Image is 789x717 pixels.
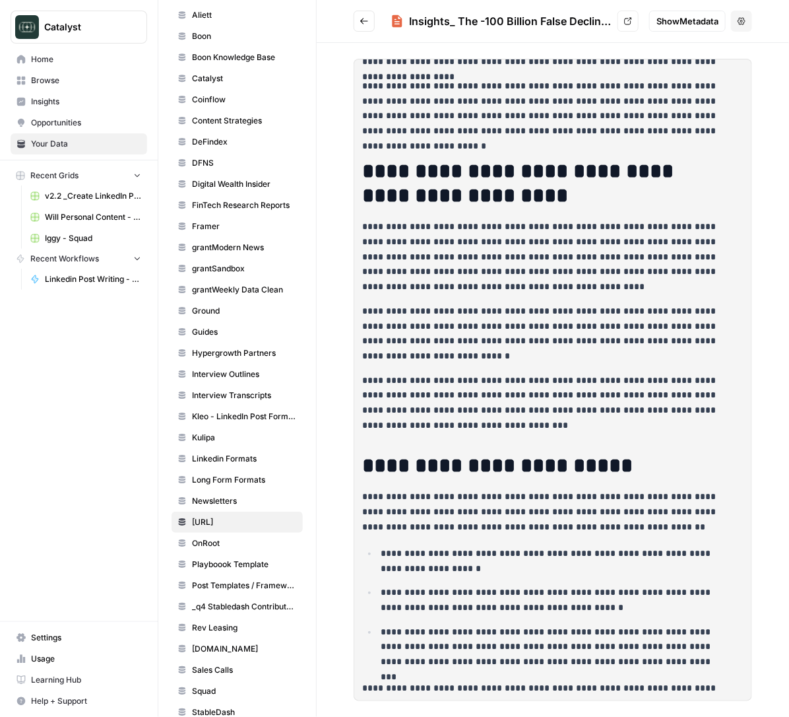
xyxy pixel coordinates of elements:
a: Boon [172,26,303,47]
a: Usage [11,648,147,669]
span: Insights [31,96,141,108]
a: Kleo - LinkedIn Post Formats [172,406,303,427]
span: Content Strategies [192,115,297,127]
span: Long Form Formats [192,474,297,486]
span: Rev Leasing [192,622,297,634]
span: v2.2 _Create LinkedIn Posts from Template - powersteps Grid [45,190,141,202]
a: Newsletters [172,491,303,512]
a: Rev Leasing [172,617,303,638]
span: Recent Grids [30,170,79,182]
a: Hypergrowth Partners [172,343,303,364]
a: [DOMAIN_NAME] [172,638,303,660]
a: Browse [11,70,147,91]
a: Long Form Formats [172,469,303,491]
a: Framer [172,216,303,237]
span: Home [31,53,141,65]
span: Interview Transcripts [192,390,297,401]
span: grantSandbox [192,263,297,275]
span: Newsletters [192,495,297,507]
span: Framer [192,221,297,232]
span: FinTech Research Reports [192,199,297,211]
span: Boon Knowledge Base [192,51,297,63]
span: Help + Support [31,695,141,707]
span: Squad [192,685,297,697]
span: [URL] [192,516,297,528]
span: Catalyst [44,20,124,34]
div: Insights_ The -100 Billion False Decline Problem Nobody's Talking About.txt [409,13,612,29]
a: grantSandbox [172,258,303,279]
button: Workspace: Catalyst [11,11,147,44]
span: grantWeekly Data Clean [192,284,297,296]
a: _q4 Stabledash Contributors [172,596,303,617]
span: grantModern News [192,242,297,254]
a: Opportunities [11,112,147,133]
span: Browse [31,75,141,86]
a: DeFindex [172,131,303,153]
a: FinTech Research Reports [172,195,303,216]
span: Will Personal Content - [DATE] [45,211,141,223]
a: [URL] [172,512,303,533]
span: Hypergrowth Partners [192,347,297,359]
a: Learning Hub [11,669,147,691]
span: OnRoot [192,537,297,549]
span: DFNS [192,157,297,169]
span: Learning Hub [31,674,141,686]
a: Iggy - Squad [24,228,147,249]
button: ShowMetadata [649,11,726,32]
a: DFNS [172,153,303,174]
a: Ground [172,300,303,322]
span: Interview Outlines [192,368,297,380]
a: Guides [172,322,303,343]
a: Kulipa [172,427,303,448]
span: [DOMAIN_NAME] [192,643,297,655]
span: Settings [31,632,141,644]
span: Guides [192,326,297,338]
a: Interview Transcripts [172,385,303,406]
span: Aliett [192,9,297,21]
img: Catalyst Logo [15,15,39,39]
a: Catalyst [172,68,303,89]
a: Home [11,49,147,70]
button: Help + Support [11,691,147,712]
a: Linkedin Post Writing - [DATE] [24,269,147,290]
a: Sales Calls [172,660,303,681]
a: Aliett [172,5,303,26]
button: Go back [354,11,375,32]
span: Linkedin Post Writing - [DATE] [45,273,141,285]
span: Recent Workflows [30,253,99,265]
a: Coinflow [172,89,303,110]
a: Post Templates / Framework [172,575,303,596]
a: grantModern News [172,237,303,258]
span: DeFindex [192,136,297,148]
span: Iggy - Squad [45,232,141,244]
span: Kulipa [192,432,297,444]
a: Boon Knowledge Base [172,47,303,68]
span: Boon [192,30,297,42]
button: Recent Workflows [11,249,147,269]
span: _q4 Stabledash Contributors [192,601,297,613]
a: Will Personal Content - [DATE] [24,207,147,228]
span: Catalyst [192,73,297,85]
span: Usage [31,653,141,665]
a: Linkedin Formats [172,448,303,469]
a: Digital Wealth Insider [172,174,303,195]
span: Opportunities [31,117,141,129]
span: Coinflow [192,94,297,106]
a: Interview Outlines [172,364,303,385]
a: Squad [172,681,303,702]
span: Linkedin Formats [192,453,297,465]
a: OnRoot [172,533,303,554]
span: Kleo - LinkedIn Post Formats [192,411,297,423]
span: Playboook Template [192,559,297,570]
a: Insights [11,91,147,112]
a: Content Strategies [172,110,303,131]
span: Digital Wealth Insider [192,178,297,190]
span: Your Data [31,138,141,150]
a: Playboook Template [172,554,303,575]
a: Settings [11,627,147,648]
span: Post Templates / Framework [192,580,297,592]
span: Ground [192,305,297,317]
a: grantWeekly Data Clean [172,279,303,300]
button: Recent Grids [11,166,147,186]
span: Sales Calls [192,664,297,676]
